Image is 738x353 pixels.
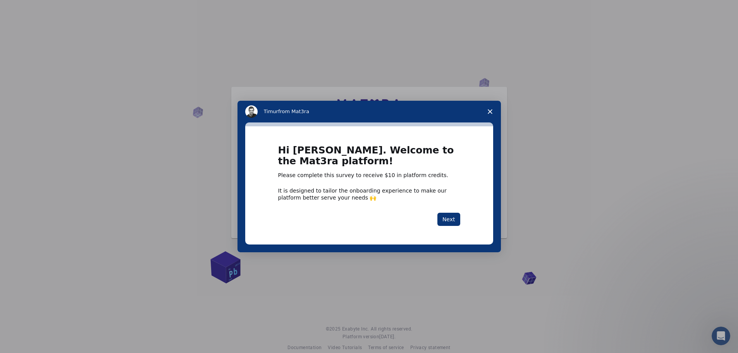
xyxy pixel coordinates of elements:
[278,145,460,172] h1: Hi [PERSON_NAME]. Welcome to the Mat3ra platform!
[264,108,278,114] span: Timur
[15,5,44,12] span: Podpora
[437,213,460,226] button: Next
[278,172,460,179] div: Please complete this survey to receive $10 in platform credits.
[278,108,309,114] span: from Mat3ra
[245,105,258,118] img: Profile image for Timur
[278,187,460,201] div: It is designed to tailor the onboarding experience to make our platform better serve your needs 🙌
[479,101,501,122] span: Close survey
